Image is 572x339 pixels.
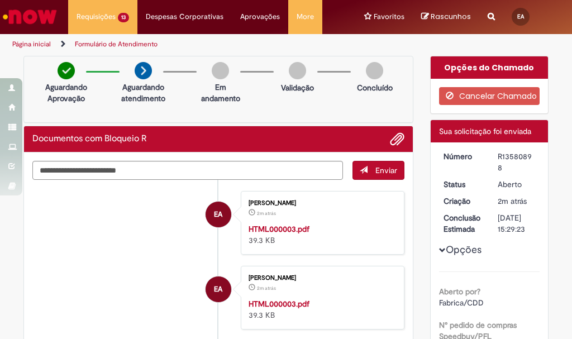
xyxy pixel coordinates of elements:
span: Sua solicitação foi enviada [439,126,531,136]
span: EA [214,201,222,228]
div: Opções do Chamado [431,56,549,79]
img: img-circle-grey.png [289,62,306,79]
span: EA [214,276,222,303]
span: Enviar [375,165,397,175]
div: Eduarda Oliveira Almeida [206,202,231,227]
img: check-circle-green.png [58,62,75,79]
dt: Número [435,151,490,162]
h2: Documentos com Bloqueio R Histórico de tíquete [32,134,147,144]
p: Aguardando atendimento [121,82,165,104]
div: 39.3 KB [249,223,393,246]
a: Página inicial [12,40,51,49]
img: arrow-next.png [135,62,152,79]
div: Eduarda Oliveira Almeida [206,276,231,302]
dt: Status [435,179,490,190]
span: Fabrica/CDD [439,298,484,308]
textarea: Digite sua mensagem aqui... [32,161,343,180]
time: 30/09/2025 11:29:19 [498,196,527,206]
a: HTML000003.pdf [249,299,309,309]
span: EA [517,13,524,20]
div: 39.3 KB [249,298,393,321]
div: [DATE] 15:29:23 [498,212,536,235]
button: Cancelar Chamado [439,87,540,105]
span: Favoritos [374,11,404,22]
p: Validação [281,82,314,93]
div: 30/09/2025 11:29:19 [498,195,536,207]
span: Requisições [77,11,116,22]
dt: Conclusão Estimada [435,212,490,235]
img: img-circle-grey.png [366,62,383,79]
button: Enviar [352,161,404,180]
p: Aguardando Aprovação [45,82,87,104]
ul: Trilhas de página [8,34,325,55]
a: Formulário de Atendimento [75,40,158,49]
time: 30/09/2025 11:29:09 [257,285,276,292]
button: Adicionar anexos [390,132,404,146]
div: [PERSON_NAME] [249,275,393,281]
span: Despesas Corporativas [146,11,223,22]
p: Concluído [357,82,393,93]
a: HTML000003.pdf [249,224,309,234]
div: [PERSON_NAME] [249,200,393,207]
span: More [297,11,314,22]
span: Rascunhos [431,11,471,22]
a: No momento, sua lista de rascunhos tem 0 Itens [421,11,471,22]
img: img-circle-grey.png [212,62,229,79]
time: 30/09/2025 11:29:18 [257,210,276,217]
div: R13580898 [498,151,536,173]
b: Aberto por? [439,287,480,297]
p: Em andamento [201,82,240,104]
span: 2m atrás [498,196,527,206]
span: Aprovações [240,11,280,22]
div: Aberto [498,179,536,190]
dt: Criação [435,195,490,207]
span: 13 [118,13,129,22]
img: ServiceNow [1,6,59,28]
span: 2m atrás [257,285,276,292]
span: 2m atrás [257,210,276,217]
